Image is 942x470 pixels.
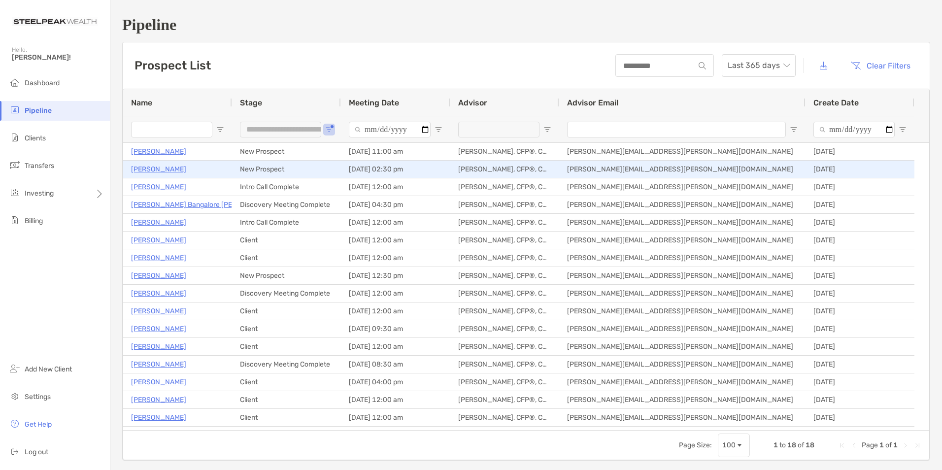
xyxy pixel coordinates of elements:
button: Clear Filters [843,55,918,76]
a: [PERSON_NAME] [131,163,186,175]
span: Meeting Date [349,98,399,107]
button: Open Filter Menu [790,126,798,134]
p: [PERSON_NAME] [131,269,186,282]
span: Log out [25,448,48,456]
div: [DATE] 12:00 am [341,214,450,231]
a: [PERSON_NAME] [131,429,186,441]
div: Discovery Meeting Complete [232,196,341,213]
div: [DATE] 12:00 am [341,409,450,426]
div: [PERSON_NAME], CFP®, CDFA® [450,427,559,444]
div: [PERSON_NAME][EMAIL_ADDRESS][PERSON_NAME][DOMAIN_NAME] [559,178,806,196]
div: [PERSON_NAME], CFP®, CDFA® [450,232,559,249]
div: New Prospect [232,267,341,284]
span: of [885,441,892,449]
div: First Page [838,441,846,449]
img: settings icon [9,390,21,402]
span: 1 [774,441,778,449]
div: [DATE] 04:00 pm [341,373,450,391]
span: Billing [25,217,43,225]
div: [PERSON_NAME][EMAIL_ADDRESS][PERSON_NAME][DOMAIN_NAME] [559,161,806,178]
div: [DATE] 12:30 pm [341,267,450,284]
div: [DATE] [806,285,914,302]
div: [DATE] [806,427,914,444]
input: Advisor Email Filter Input [567,122,786,137]
img: billing icon [9,214,21,226]
img: input icon [699,62,706,69]
div: Client [232,409,341,426]
div: Client [232,320,341,337]
img: get-help icon [9,418,21,430]
div: [DATE] [806,196,914,213]
div: Next Page [902,441,909,449]
span: Create Date [813,98,859,107]
button: Open Filter Menu [543,126,551,134]
p: [PERSON_NAME] [131,323,186,335]
span: Add New Client [25,365,72,373]
img: add_new_client icon [9,363,21,374]
button: Open Filter Menu [216,126,224,134]
a: [PERSON_NAME] [131,340,186,353]
span: 18 [787,441,796,449]
div: [PERSON_NAME], CFP®, CDFA® [450,338,559,355]
div: [DATE] 12:00 am [341,232,450,249]
img: clients icon [9,132,21,143]
div: New Prospect [232,143,341,160]
a: [PERSON_NAME] [131,234,186,246]
h3: Prospect List [135,59,211,72]
div: [DATE] [806,249,914,267]
a: [PERSON_NAME] [131,181,186,193]
div: [DATE] 12:00 am [341,285,450,302]
div: Intro Call Complete [232,178,341,196]
span: Clients [25,134,46,142]
div: [PERSON_NAME][EMAIL_ADDRESS][PERSON_NAME][DOMAIN_NAME] [559,391,806,408]
img: pipeline icon [9,104,21,116]
div: [DATE] 12:00 am [341,178,450,196]
div: [DATE] [806,267,914,284]
span: [PERSON_NAME]! [12,53,104,62]
a: [PERSON_NAME] [131,287,186,300]
div: [PERSON_NAME], CFP®, CDFA® [450,143,559,160]
div: Previous Page [850,441,858,449]
input: Create Date Filter Input [813,122,895,137]
div: [DATE] [806,214,914,231]
div: [DATE] [806,232,914,249]
div: [PERSON_NAME][EMAIL_ADDRESS][PERSON_NAME][DOMAIN_NAME] [559,320,806,337]
div: [PERSON_NAME][EMAIL_ADDRESS][PERSON_NAME][DOMAIN_NAME] [559,267,806,284]
span: Pipeline [25,106,52,115]
img: transfers icon [9,159,21,171]
div: [PERSON_NAME], CFP®, CDFA® [450,214,559,231]
div: [DATE] [806,391,914,408]
div: [PERSON_NAME][EMAIL_ADDRESS][PERSON_NAME][DOMAIN_NAME] [559,302,806,320]
span: Settings [25,393,51,401]
div: 100 [722,441,736,449]
div: [DATE] 12:00 am [341,249,450,267]
div: [PERSON_NAME][EMAIL_ADDRESS][PERSON_NAME][DOMAIN_NAME] [559,232,806,249]
a: [PERSON_NAME] [131,358,186,370]
div: Client [232,302,341,320]
img: logout icon [9,445,21,457]
div: Client [232,249,341,267]
span: Get Help [25,420,52,429]
div: [DATE] 08:30 am [341,356,450,373]
div: [PERSON_NAME][EMAIL_ADDRESS][PERSON_NAME][DOMAIN_NAME] [559,373,806,391]
div: [PERSON_NAME], CFP®, CDFA® [450,409,559,426]
p: [PERSON_NAME] [131,216,186,229]
div: [PERSON_NAME][EMAIL_ADDRESS][PERSON_NAME][DOMAIN_NAME] [559,214,806,231]
div: [DATE] [806,161,914,178]
a: [PERSON_NAME] [131,252,186,264]
button: Open Filter Menu [899,126,907,134]
a: [PERSON_NAME] [131,305,186,317]
img: Zoe Logo [12,4,98,39]
div: Client [232,338,341,355]
button: Open Filter Menu [325,126,333,134]
a: [PERSON_NAME] [131,411,186,424]
div: [DATE] 04:30 pm [341,196,450,213]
